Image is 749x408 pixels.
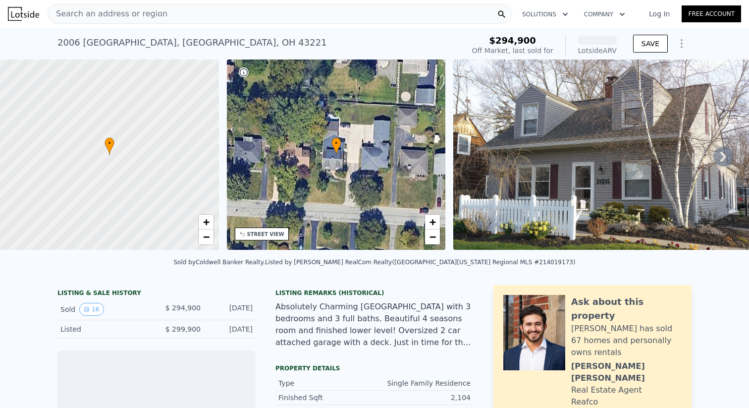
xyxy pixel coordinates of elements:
div: 2,104 [374,393,471,403]
img: Lotside [8,7,39,21]
button: Show Options [672,34,692,54]
span: • [331,139,341,148]
a: Zoom in [425,215,440,230]
button: Solutions [514,5,576,23]
div: Property details [275,364,474,372]
div: Lotside ARV [578,46,617,56]
div: Off Market, last sold for [472,46,553,56]
span: $ 294,900 [165,304,201,312]
div: Single Family Residence [374,378,471,388]
span: − [429,231,436,243]
div: Reafco [571,396,598,408]
div: Absolutely Charming [GEOGRAPHIC_DATA] with 3 bedrooms and 3 full baths. Beautiful 4 seasons room ... [275,301,474,349]
div: STREET VIEW [247,231,284,238]
button: Company [576,5,633,23]
span: Search an address or region [48,8,167,20]
a: Zoom out [425,230,440,244]
button: SAVE [633,35,668,53]
div: • [105,137,114,155]
span: • [105,139,114,148]
div: [PERSON_NAME] [PERSON_NAME] [571,360,682,384]
div: [DATE] [209,303,253,316]
a: Free Account [682,5,741,22]
div: Finished Sqft [278,393,374,403]
div: Real Estate Agent [571,384,642,396]
div: Sold [60,303,149,316]
div: Ask about this property [571,295,682,323]
span: $ 299,900 [165,325,201,333]
div: Listed by [PERSON_NAME] RealCom Realty ([GEOGRAPHIC_DATA][US_STATE] Regional MLS #214019173) [265,259,576,266]
span: − [203,231,209,243]
div: LISTING & SALE HISTORY [57,289,256,299]
div: Sold by Coldwell Banker Realty . [173,259,265,266]
div: Type [278,378,374,388]
div: 2006 [GEOGRAPHIC_DATA] , [GEOGRAPHIC_DATA] , OH 43221 [57,36,327,50]
div: Listing Remarks (Historical) [275,289,474,297]
div: [DATE] [209,324,253,334]
div: • [331,137,341,155]
a: Zoom in [199,215,214,230]
div: [PERSON_NAME] has sold 67 homes and personally owns rentals [571,323,682,358]
span: $294,900 [489,35,536,46]
a: Log In [637,9,682,19]
a: Zoom out [199,230,214,244]
button: View historical data [79,303,104,316]
div: Listed [60,324,149,334]
span: + [429,216,436,228]
span: + [203,216,209,228]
